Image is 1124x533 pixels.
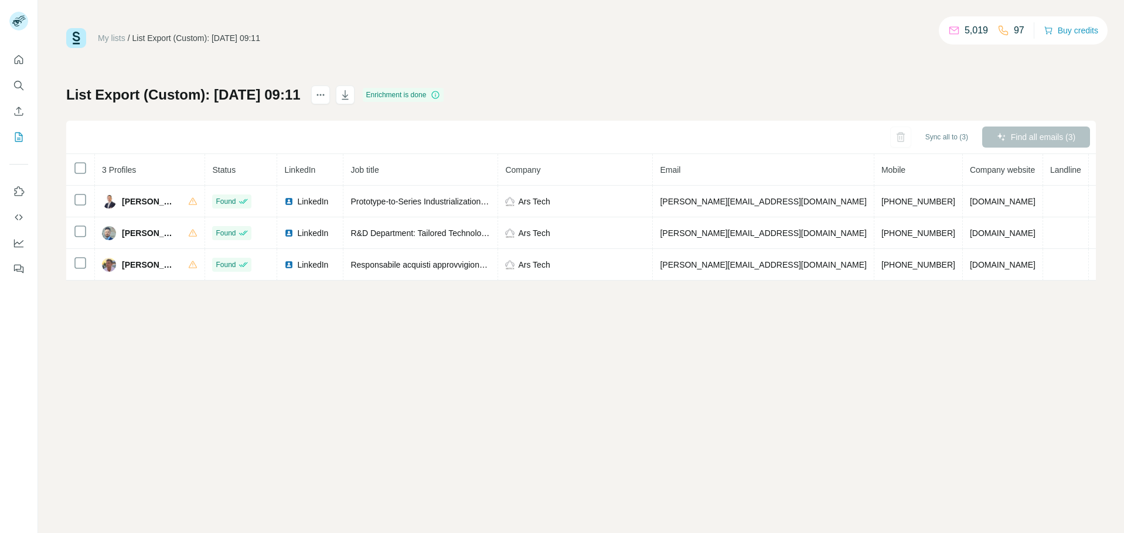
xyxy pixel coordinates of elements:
span: LinkedIn [297,196,328,207]
span: Ars Tech [518,227,550,239]
span: [DOMAIN_NAME] [970,197,1036,206]
span: [PERSON_NAME] [122,196,176,207]
span: [PERSON_NAME][EMAIL_ADDRESS][DOMAIN_NAME] [660,197,866,206]
span: Job title [350,165,379,175]
span: Ars Tech [518,196,550,207]
button: Sync all to (3) [917,128,976,146]
span: LinkedIn [297,227,328,239]
span: Status [212,165,236,175]
button: Feedback [9,258,28,279]
div: Enrichment is done [363,88,444,102]
img: LinkedIn logo [284,228,294,238]
span: Email [660,165,680,175]
button: Dashboard [9,233,28,254]
span: Found [216,259,236,270]
span: [PERSON_NAME] [122,227,176,239]
div: List Export (Custom): [DATE] 09:11 [132,32,260,44]
span: Landline [1050,165,1081,175]
img: company-logo [505,197,515,206]
span: Mobile [881,165,905,175]
li: / [128,32,130,44]
span: Found [216,228,236,238]
span: [PHONE_NUMBER] [881,197,955,206]
span: Sync all to (3) [925,132,968,142]
button: Buy credits [1044,22,1098,39]
img: Avatar [102,194,116,209]
img: Avatar [102,258,116,272]
span: Prototype-to-Series Industrialization Coordinator [350,197,526,206]
button: Search [9,75,28,96]
button: Use Surfe API [9,207,28,228]
span: Company [505,165,540,175]
img: Surfe Logo [66,28,86,48]
span: [DOMAIN_NAME] [970,228,1036,238]
span: LinkedIn [284,165,315,175]
span: Found [216,196,236,207]
button: Enrich CSV [9,101,28,122]
span: Ars Tech [518,259,550,271]
span: Responsabile acquisti approvvigionamento [350,260,506,269]
img: LinkedIn logo [284,260,294,269]
button: actions [311,86,330,104]
span: [PHONE_NUMBER] [881,260,955,269]
span: [PERSON_NAME][EMAIL_ADDRESS][DOMAIN_NAME] [660,228,866,238]
span: [DOMAIN_NAME] [970,260,1036,269]
span: [PHONE_NUMBER] [881,228,955,238]
span: [PERSON_NAME] [122,259,176,271]
span: 3 Profiles [102,165,136,175]
span: LinkedIn [297,259,328,271]
img: LinkedIn logo [284,197,294,206]
img: company-logo [505,228,515,238]
img: Avatar [102,226,116,240]
span: R&D Department: Tailored Technology Systems & Additive Manufacturing Manager [350,228,651,238]
button: Quick start [9,49,28,70]
p: 5,019 [965,23,988,37]
p: 97 [1014,23,1024,37]
span: Company website [970,165,1035,175]
img: company-logo [505,260,515,269]
button: Use Surfe on LinkedIn [9,181,28,202]
span: [PERSON_NAME][EMAIL_ADDRESS][DOMAIN_NAME] [660,260,866,269]
button: My lists [9,127,28,148]
a: My lists [98,33,125,43]
h1: List Export (Custom): [DATE] 09:11 [66,86,301,104]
